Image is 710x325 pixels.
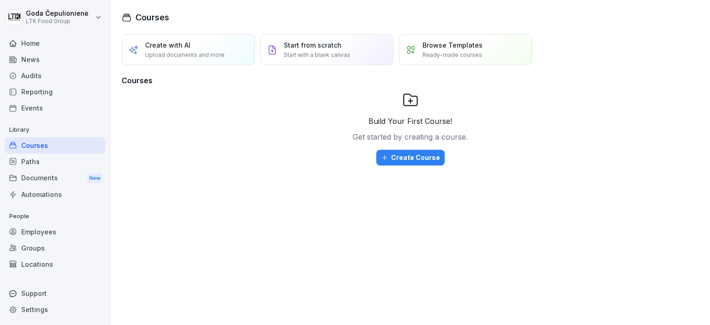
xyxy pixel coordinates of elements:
a: Settings [5,301,105,318]
a: Home [5,35,105,51]
p: Build Your First Course! [368,116,452,127]
p: Start with a blank canvas [284,51,350,59]
div: Support [5,285,105,301]
p: LTK Food Group [26,18,88,25]
a: Automations [5,186,105,202]
h3: Courses [122,75,699,86]
a: DocumentsNew [5,170,105,187]
p: Ready-made courses [422,51,482,59]
a: Groups [5,240,105,256]
a: Paths [5,153,105,170]
a: Employees [5,224,105,240]
p: Library [5,123,105,137]
div: New [87,173,103,184]
a: News [5,51,105,67]
div: Documents [5,170,105,187]
p: Goda Čepulionienė [26,10,88,18]
p: Browse Templates [422,40,483,50]
a: Events [5,100,105,116]
div: Create Course [381,153,440,163]
p: Upload documents and more [145,51,225,59]
a: Audits [5,67,105,84]
p: People [5,209,105,224]
p: Start from scratch [284,40,342,50]
a: Reporting [5,84,105,100]
a: Locations [5,256,105,272]
a: Courses [5,137,105,153]
h1: Courses [135,11,169,24]
p: Create with AI [145,40,190,50]
button: Create Course [376,150,445,166]
p: Get started by creating a course. [353,131,468,142]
